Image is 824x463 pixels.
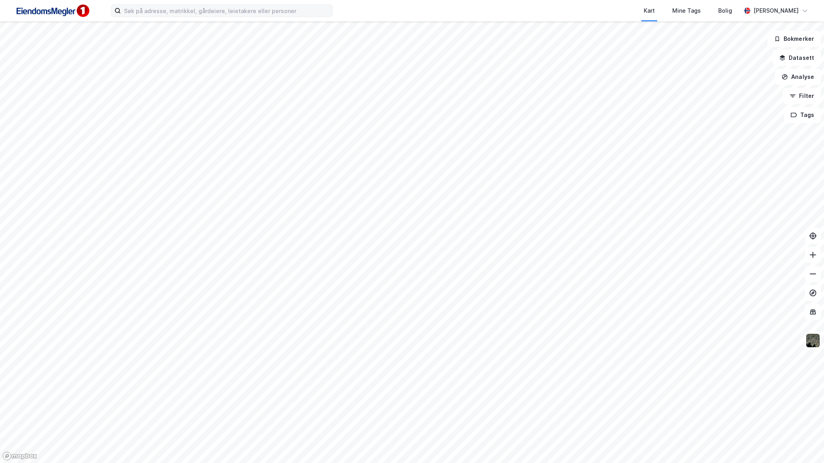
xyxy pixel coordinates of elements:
[672,6,701,15] div: Mine Tags
[644,6,655,15] div: Kart
[718,6,732,15] div: Bolig
[121,5,332,17] input: Søk på adresse, matrikkel, gårdeiere, leietakere eller personer
[784,425,824,463] iframe: Chat Widget
[753,6,799,15] div: [PERSON_NAME]
[784,425,824,463] div: Kontrollprogram for chat
[13,2,92,20] img: F4PB6Px+NJ5v8B7XTbfpPpyloAAAAASUVORK5CYII=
